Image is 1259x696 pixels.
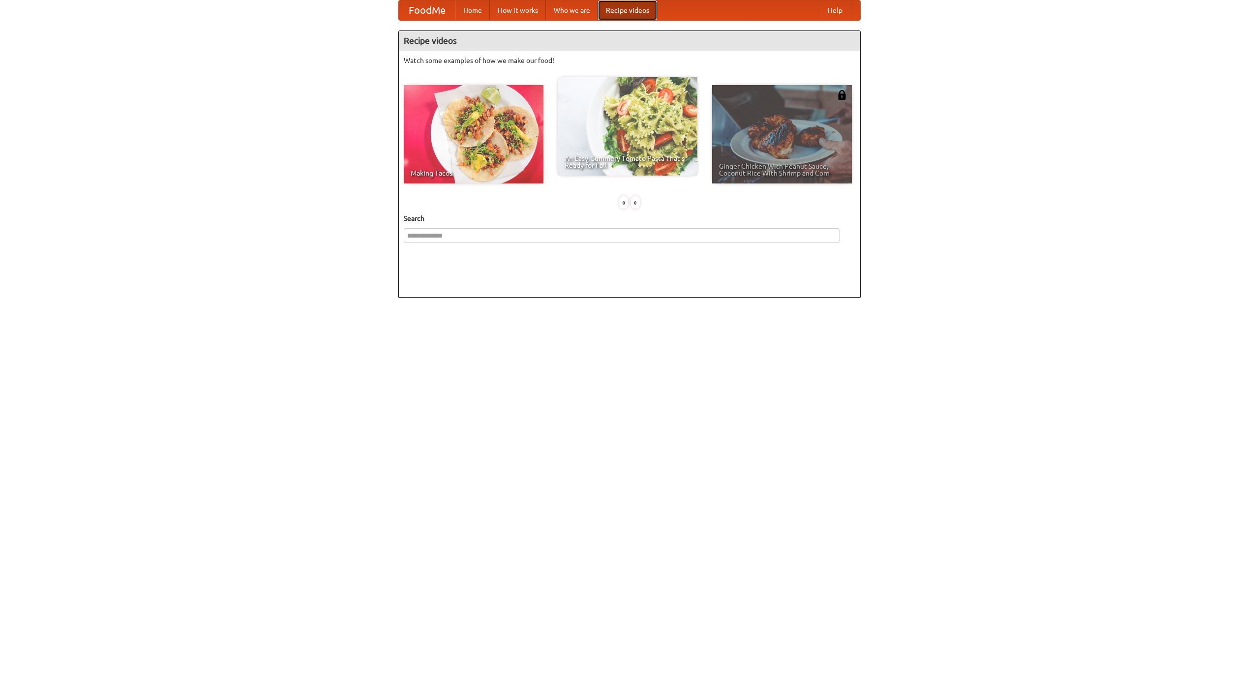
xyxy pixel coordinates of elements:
a: FoodMe [399,0,455,20]
a: Who we are [546,0,598,20]
div: » [631,196,640,209]
h4: Recipe videos [399,31,860,51]
p: Watch some examples of how we make our food! [404,56,855,65]
img: 483408.png [837,90,847,100]
a: Recipe videos [598,0,657,20]
a: How it works [490,0,546,20]
span: An Easy, Summery Tomato Pasta That's Ready for Fall [565,155,690,169]
span: Making Tacos [411,170,537,177]
a: Help [820,0,850,20]
a: Making Tacos [404,85,543,183]
h5: Search [404,213,855,223]
a: Home [455,0,490,20]
div: « [619,196,628,209]
a: An Easy, Summery Tomato Pasta That's Ready for Fall [558,77,697,176]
